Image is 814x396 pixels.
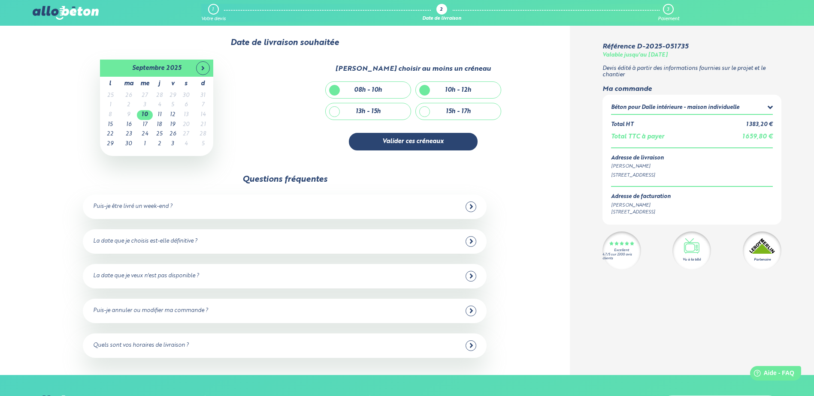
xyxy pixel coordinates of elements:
[153,120,166,130] td: 18
[742,134,773,140] span: 1 659,80 €
[193,110,213,120] td: 14
[179,110,193,120] td: 13
[422,16,461,22] div: Date de livraison
[611,209,671,216] div: [STREET_ADDRESS]
[738,363,805,387] iframe: Help widget launcher
[100,129,121,139] td: 22
[166,129,179,139] td: 26
[137,129,153,139] td: 24
[611,163,773,170] div: [PERSON_NAME]
[683,257,701,262] div: Vu à la télé
[179,91,193,101] td: 30
[166,110,179,120] td: 12
[242,175,327,184] div: Questions fréquentes
[137,120,153,130] td: 17
[93,308,208,314] div: Puis-je annuler ou modifier ma commande ?
[754,257,771,262] div: Partenaire
[611,172,773,179] div: [STREET_ADDRESS]
[193,77,213,91] th: d
[93,204,172,210] div: Puis-je être livré un week-end ?
[201,4,226,22] a: 1 Votre devis
[121,91,137,101] td: 26
[667,7,669,12] div: 3
[179,100,193,110] td: 6
[121,120,137,130] td: 16
[349,133,478,150] button: Valider ces créneaux
[166,120,179,130] td: 19
[445,87,471,94] div: 10h - 12h
[614,249,629,252] div: Excellent
[611,105,739,111] div: Béton pour Dalle intérieure - maison individuelle
[33,38,537,48] div: Date de livraison souhaitée
[193,91,213,101] td: 31
[121,100,137,110] td: 2
[422,4,461,22] a: 2 Date de livraison
[100,100,121,110] td: 1
[153,129,166,139] td: 25
[153,139,166,149] td: 2
[611,133,664,141] div: Total TTC à payer
[446,108,471,115] div: 15h - 17h
[166,91,179,101] td: 29
[658,4,679,22] a: 3 Paiement
[179,120,193,130] td: 20
[193,100,213,110] td: 7
[93,238,197,245] div: La date que je choisis est-elle définitive ?
[33,6,99,20] img: allobéton
[179,129,193,139] td: 27
[100,120,121,130] td: 15
[166,100,179,110] td: 5
[137,77,153,91] th: me
[602,66,781,78] p: Devis édité à partir des informations fournies sur le projet et le chantier
[121,77,137,91] th: ma
[121,110,137,120] td: 9
[440,7,442,13] div: 2
[193,120,213,130] td: 21
[611,194,671,200] div: Adresse de facturation
[100,91,121,101] td: 25
[121,139,137,149] td: 30
[201,16,226,22] div: Votre devis
[100,139,121,149] td: 29
[658,16,679,22] div: Paiement
[137,139,153,149] td: 1
[153,100,166,110] td: 4
[166,139,179,149] td: 3
[100,110,121,120] td: 8
[179,139,193,149] td: 4
[153,91,166,101] td: 28
[193,139,213,149] td: 5
[153,77,166,91] th: j
[602,52,668,59] div: Valable jusqu'au [DATE]
[193,129,213,139] td: 28
[611,103,773,114] summary: Béton pour Dalle intérieure - maison individuelle
[335,65,491,73] div: [PERSON_NAME] choisir au moins un créneau
[746,122,773,128] div: 1 383,20 €
[153,110,166,120] td: 11
[179,77,193,91] th: s
[137,91,153,101] td: 27
[121,60,193,77] th: septembre 2025
[137,110,153,120] td: 10
[121,129,137,139] td: 23
[137,100,153,110] td: 3
[212,7,214,12] div: 1
[611,122,633,128] div: Total HT
[602,43,688,51] div: Référence D-2025-051735
[602,85,781,93] div: Ma commande
[611,202,671,209] div: [PERSON_NAME]
[611,155,773,162] div: Adresse de livraison
[93,342,189,349] div: Quels sont vos horaires de livraison ?
[166,77,179,91] th: v
[100,77,121,91] th: l
[602,253,641,261] div: 4.7/5 sur 2300 avis clients
[356,108,381,115] div: 13h - 15h
[354,87,382,94] div: 08h - 10h
[93,273,199,279] div: La date que je veux n'est pas disponible ?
